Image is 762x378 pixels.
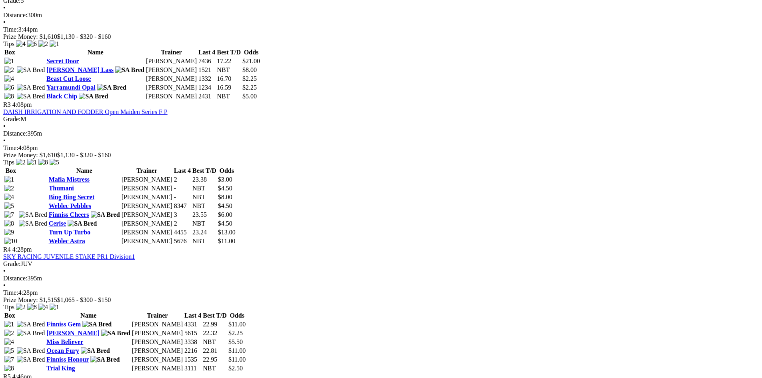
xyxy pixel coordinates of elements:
td: 1234 [198,84,216,92]
a: Trial King [46,365,75,372]
td: 4331 [184,320,202,328]
img: SA Bred [17,93,45,100]
span: $6.00 [218,211,232,218]
img: SA Bred [17,66,45,74]
td: 23.24 [192,228,217,236]
th: Odds [228,312,246,320]
a: Beast Cut Loose [46,75,91,82]
span: $2.50 [228,365,243,372]
div: 300m [3,12,759,19]
div: M [3,116,759,123]
a: SKY RACING JUVENILE STAKE PR1 Division1 [3,253,135,260]
td: [PERSON_NAME] [132,364,183,372]
span: $2.25 [242,84,257,91]
td: NBT [216,66,241,74]
td: [PERSON_NAME] [121,176,173,184]
img: SA Bred [17,356,45,363]
img: SA Bred [97,84,126,91]
td: [PERSON_NAME] [146,84,197,92]
img: SA Bred [81,347,110,354]
img: SA Bred [17,84,45,91]
img: 2 [16,304,26,311]
img: 1 [50,40,59,48]
img: SA Bred [115,66,144,74]
td: 3 [174,211,191,219]
img: 8 [38,159,48,166]
span: • [3,268,6,274]
td: 22.95 [202,356,227,364]
td: 22.32 [202,329,227,337]
img: SA Bred [17,330,45,337]
td: 22.81 [202,347,227,355]
td: 3111 [184,364,202,372]
img: 5 [4,202,14,210]
span: $1,130 - $320 - $160 [57,152,111,158]
td: NBT [192,202,217,210]
a: [PERSON_NAME] Lass [46,66,114,73]
td: [PERSON_NAME] [132,320,183,328]
td: [PERSON_NAME] [146,92,197,100]
div: 395m [3,275,759,282]
th: Name [48,167,120,175]
div: Prize Money: $1,610 [3,152,759,159]
th: Trainer [146,48,197,56]
td: NBT [202,338,227,346]
img: SA Bred [68,220,97,227]
span: $21.00 [242,58,260,64]
span: Tips [3,40,14,47]
span: • [3,4,6,11]
a: Bing Bing Secret [49,194,94,200]
span: $1,130 - $320 - $160 [57,33,111,40]
img: SA Bred [19,220,47,227]
span: Time: [3,26,18,33]
span: $4.50 [218,202,232,209]
a: Finniss Honour [46,356,89,363]
td: 22.99 [202,320,227,328]
span: Time: [3,289,18,296]
img: 2 [16,159,26,166]
span: $11.00 [228,321,246,328]
td: NBT [202,364,227,372]
img: 8 [4,93,14,100]
td: [PERSON_NAME] [132,338,183,346]
img: 1 [4,321,14,328]
span: $13.00 [218,229,236,236]
span: Time: [3,144,18,151]
span: $11.00 [218,238,235,244]
img: 1 [4,58,14,65]
a: Miss Believer [46,338,83,345]
td: 1535 [184,356,202,364]
img: SA Bred [90,356,120,363]
th: Last 4 [198,48,216,56]
img: 1 [27,159,37,166]
img: SA Bred [17,321,45,328]
a: Black Chip [46,93,77,100]
td: [PERSON_NAME] [121,228,173,236]
div: 4:08pm [3,144,759,152]
img: 2 [38,40,48,48]
td: 2431 [198,92,216,100]
td: NBT [192,220,217,228]
td: [PERSON_NAME] [121,184,173,192]
span: R3 [3,101,11,108]
td: - [174,193,191,201]
img: 7 [4,356,14,363]
span: Grade: [3,260,21,267]
img: 1 [4,176,14,183]
img: 4 [16,40,26,48]
img: 4 [4,338,14,346]
span: • [3,123,6,130]
img: 4 [4,75,14,82]
span: Distance: [3,130,27,137]
td: 2 [174,176,191,184]
th: Name [46,312,131,320]
td: NBT [192,184,217,192]
div: 395m [3,130,759,137]
th: Best T/D [202,312,227,320]
th: Best T/D [216,48,241,56]
td: 23.38 [192,176,217,184]
img: SA Bred [79,93,108,100]
td: 2216 [184,347,202,355]
img: 10 [4,238,17,245]
span: $5.50 [228,338,243,345]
